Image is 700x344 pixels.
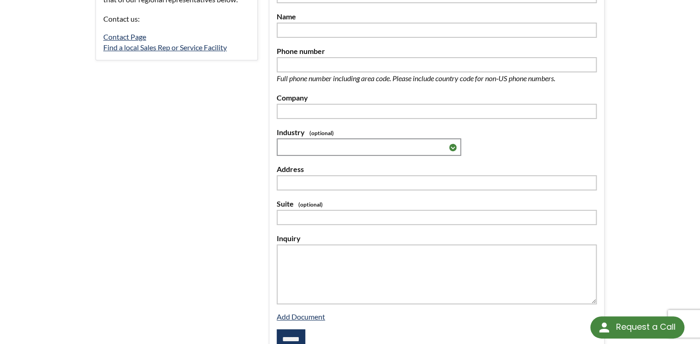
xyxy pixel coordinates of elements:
a: Find a local Sales Rep or Service Facility [103,43,227,52]
div: Request a Call [616,316,675,338]
label: Phone number [277,45,597,57]
label: Inquiry [277,232,597,244]
img: round button [597,320,611,335]
label: Address [277,163,597,175]
a: Contact Page [103,32,146,41]
label: Suite [277,198,597,210]
label: Name [277,11,597,23]
p: Full phone number including area code. Please include country code for non-US phone numbers. [277,72,586,84]
div: Request a Call [590,316,684,338]
label: Company [277,92,597,104]
label: Industry [277,126,597,138]
a: Add Document [277,312,325,321]
p: Contact us: [103,13,250,25]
